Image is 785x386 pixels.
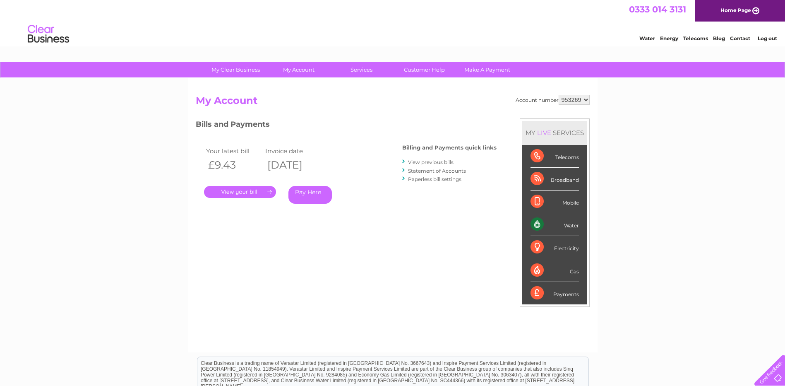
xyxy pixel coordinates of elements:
[531,145,579,168] div: Telecoms
[516,95,590,105] div: Account number
[408,176,461,182] a: Paperless bill settings
[196,95,590,111] h2: My Account
[263,145,323,157] td: Invoice date
[639,35,655,41] a: Water
[202,62,270,77] a: My Clear Business
[204,145,264,157] td: Your latest bill
[390,62,459,77] a: Customer Help
[531,259,579,282] div: Gas
[531,191,579,213] div: Mobile
[402,145,497,151] h4: Billing and Payments quick links
[197,5,588,40] div: Clear Business is a trading name of Verastar Limited (registered in [GEOGRAPHIC_DATA] No. 3667643...
[531,168,579,191] div: Broadband
[408,159,454,165] a: View previous bills
[453,62,521,77] a: Make A Payment
[535,129,553,137] div: LIVE
[531,282,579,304] div: Payments
[758,35,777,41] a: Log out
[27,22,70,47] img: logo.png
[408,168,466,174] a: Statement of Accounts
[522,121,587,145] div: MY SERVICES
[264,62,333,77] a: My Account
[660,35,678,41] a: Energy
[204,157,264,174] th: £9.43
[531,213,579,236] div: Water
[683,35,708,41] a: Telecoms
[263,157,323,174] th: [DATE]
[204,186,276,198] a: .
[629,4,686,14] a: 0333 014 3131
[196,118,497,133] h3: Bills and Payments
[713,35,725,41] a: Blog
[288,186,332,204] a: Pay Here
[327,62,396,77] a: Services
[730,35,750,41] a: Contact
[531,236,579,259] div: Electricity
